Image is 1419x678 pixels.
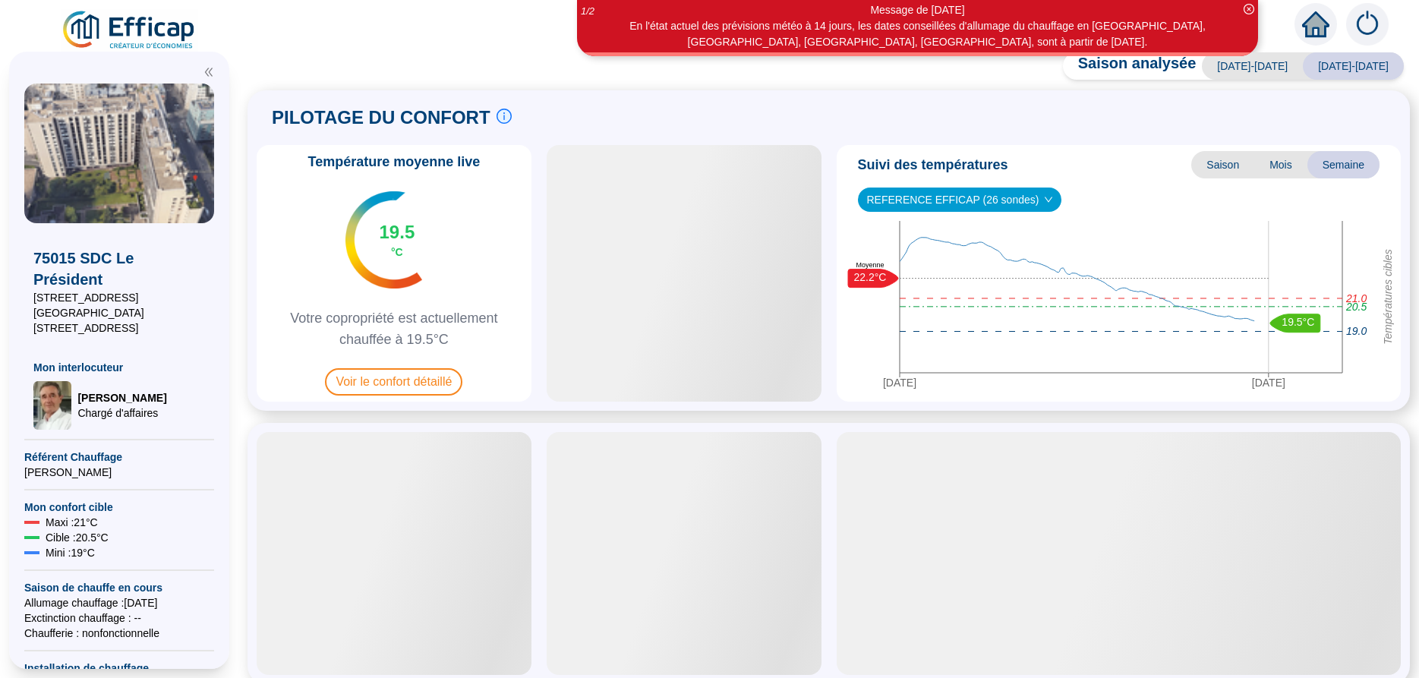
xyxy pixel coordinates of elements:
span: Température moyenne live [299,151,490,172]
span: [DATE]-[DATE] [1202,52,1303,80]
div: En l'état actuel des prévisions météo à 14 jours, les dates conseillées d'allumage du chauffage e... [579,18,1256,50]
span: [STREET_ADDRESS][GEOGRAPHIC_DATA][STREET_ADDRESS] [33,290,205,336]
span: PILOTAGE DU CONFORT [272,106,490,130]
span: 75015 SDC Le Président [33,248,205,290]
span: home [1302,11,1329,38]
span: REFERENCE EFFICAP (26 sondes) [867,188,1053,211]
span: info-circle [497,109,512,124]
tspan: [DATE] [1251,377,1285,389]
tspan: 21.0 [1345,292,1367,304]
i: 1 / 2 [581,5,594,17]
div: Message de [DATE] [579,2,1256,18]
span: down [1044,195,1053,204]
tspan: 20.5 [1345,301,1367,313]
text: Moyenne [856,261,884,269]
span: Mois [1254,151,1307,178]
text: 19.5°C [1282,317,1314,329]
span: Saison [1191,151,1254,178]
span: Cible : 20.5 °C [46,530,109,545]
span: Voir le confort détaillé [325,368,462,396]
span: Mon interlocuteur [33,360,205,375]
span: Allumage chauffage : [DATE] [24,595,214,610]
span: Maxi : 21 °C [46,515,98,530]
span: Saison analysée [1063,52,1197,80]
span: Chaufferie : non fonctionnelle [24,626,214,641]
span: Votre copropriété est actuellement chauffée à 19.5°C [263,307,525,350]
img: efficap energie logo [61,9,198,52]
span: Saison de chauffe en cours [24,580,214,595]
span: Mini : 19 °C [46,545,95,560]
span: °C [391,244,403,260]
span: Référent Chauffage [24,449,214,465]
span: close-circle [1244,4,1254,14]
span: Semaine [1307,151,1380,178]
span: Exctinction chauffage : -- [24,610,214,626]
span: Installation de chauffage [24,661,214,676]
tspan: Températures cibles [1381,250,1393,345]
span: [DATE]-[DATE] [1303,52,1404,80]
tspan: 19.0 [1346,326,1367,338]
span: 19.5 [380,220,415,244]
img: alerts [1346,3,1389,46]
span: Suivi des températures [858,154,1008,175]
text: 22.2°C [853,272,886,284]
span: [PERSON_NAME] [24,465,214,480]
span: Mon confort cible [24,500,214,515]
span: double-left [203,67,214,77]
span: [PERSON_NAME] [77,390,166,405]
tspan: [DATE] [882,377,916,389]
img: Chargé d'affaires [33,381,71,430]
img: indicateur températures [345,191,422,289]
span: Chargé d'affaires [77,405,166,421]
